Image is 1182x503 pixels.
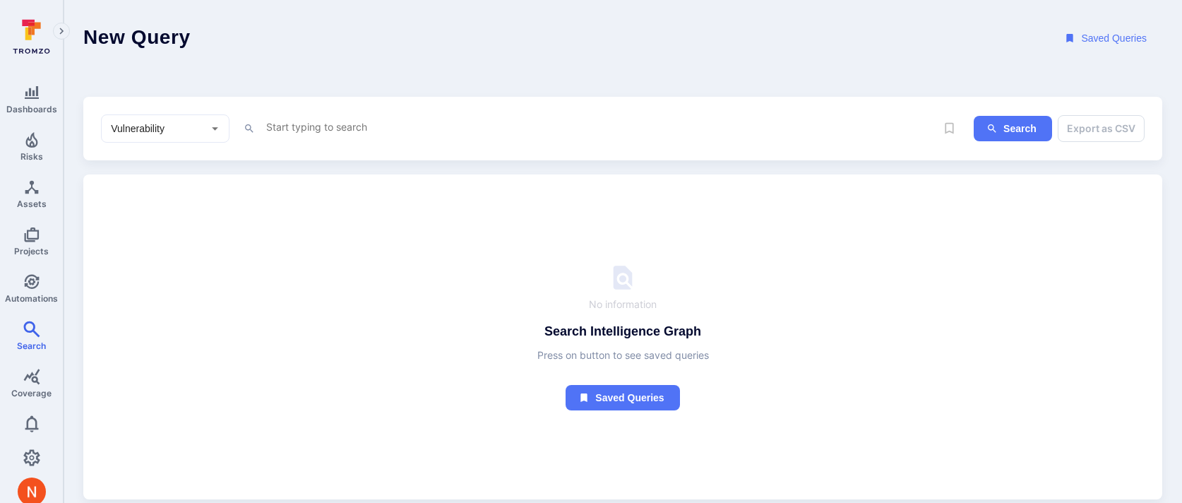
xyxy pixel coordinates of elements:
[537,348,709,362] span: Press on button to see saved queries
[1051,25,1162,52] button: Saved Queries
[206,119,224,137] button: Open
[265,118,936,136] textarea: Intelligence Graph search area
[566,362,679,411] a: Saved queries
[53,23,70,40] button: Expand navigation menu
[108,122,201,136] input: Select basic entity
[974,116,1052,142] button: ig-search
[20,151,43,162] span: Risks
[6,104,57,114] span: Dashboards
[83,25,191,52] h1: New Query
[11,388,52,398] span: Coverage
[17,341,46,351] span: Search
[589,297,657,312] span: No information
[936,115,962,141] span: Save query
[17,199,47,209] span: Assets
[544,323,701,340] h4: Search Intelligence Graph
[56,25,66,37] i: Expand navigation menu
[1058,115,1145,142] button: Export as CSV
[5,293,58,304] span: Automations
[566,385,679,411] button: Saved queries
[14,246,49,256] span: Projects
